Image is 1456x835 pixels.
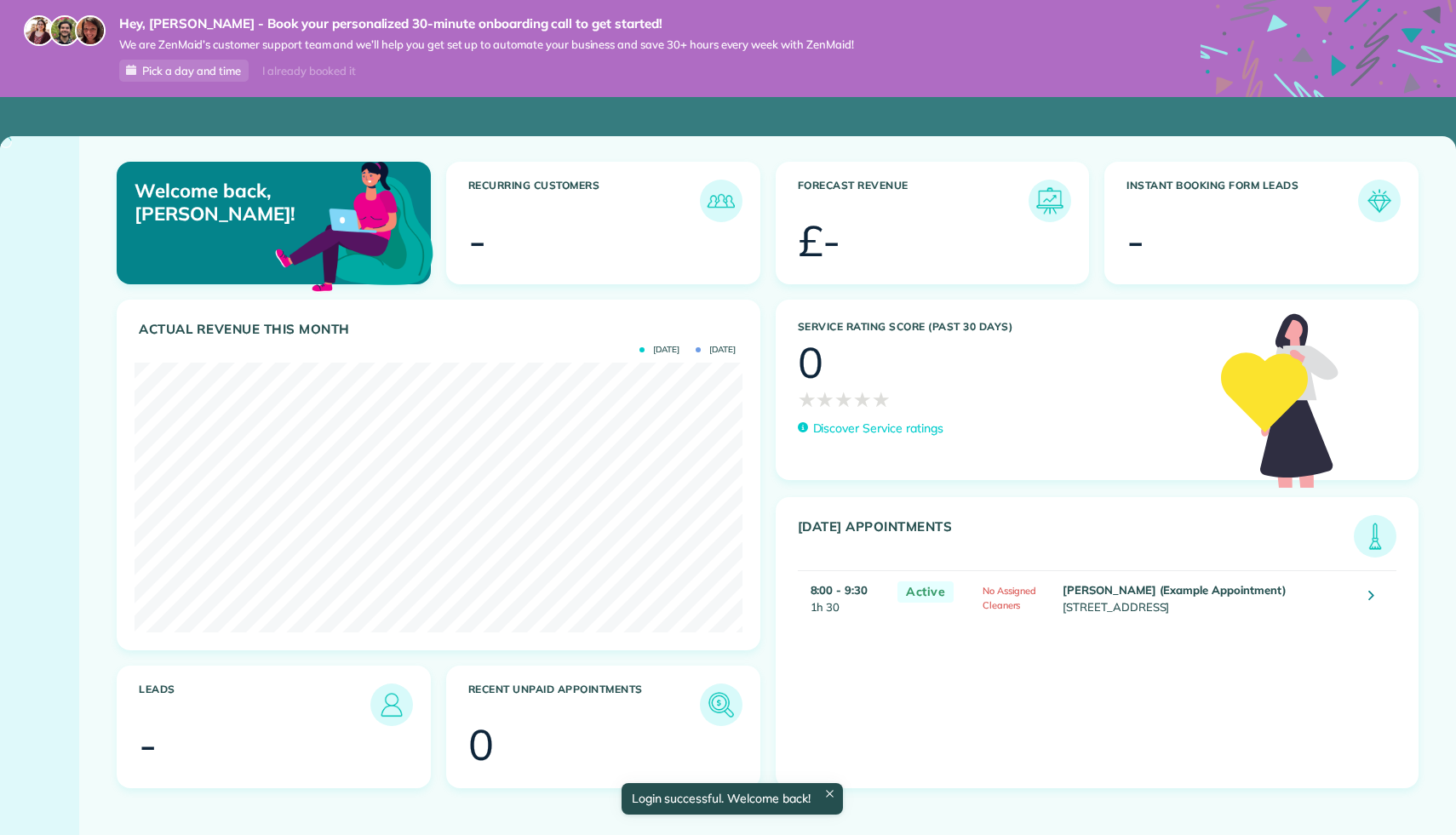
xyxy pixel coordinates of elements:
[1033,184,1067,218] img: icon_forecast_revenue-8c13a41c7ed35a8dcfafea3cbb826a0462acb37728057bba2d056411b612bbbe.png
[468,723,494,766] div: 0
[468,180,700,222] h3: Recurring Customers
[139,723,157,766] div: -
[704,184,738,218] img: icon_recurring_customers-cf858462ba22bcd05b5a5880d41d6543d210077de5bb9ebc9590e49fd87d84ed.png
[142,64,241,77] span: Pick a day and time
[1126,220,1144,262] div: -
[252,60,365,82] div: I already booked it
[704,688,738,722] img: icon_unpaid_appointments-47b8ce3997adf2238b356f14209ab4cced10bd1f174958f3ca8f1d0dd7fffeee.png
[135,180,330,225] p: Welcome back, [PERSON_NAME]!
[1058,571,1356,625] td: [STREET_ADDRESS]
[375,688,409,722] img: icon_leads-1bed01f49abd5b7fead27621c3d59655bb73ed531f8eeb49469d10e621d6b896.png
[1126,180,1358,222] h3: Instant Booking Form Leads
[834,384,853,415] span: ★
[798,420,943,438] a: Discover Service ratings
[468,220,486,262] div: -
[983,585,1037,611] span: No Assigned Cleaners
[798,571,890,625] td: 1h 30
[639,346,679,354] span: [DATE]
[139,683,370,726] h3: Leads
[1362,184,1396,218] img: icon_form_leads-04211a6a04a5b2264e4ee56bc0799ec3eb69b7e499cbb523a139df1d13a81ae0.png
[272,142,437,307] img: dashboard_welcome-42a62b7d889689a78055ac9021e634bf52bae3f8056760290aed330b23ab8690.png
[468,683,700,726] h3: Recent unpaid appointments
[853,384,872,415] span: ★
[872,384,891,415] span: ★
[1063,583,1287,597] strong: [PERSON_NAME] (Example Appointment)
[119,60,249,82] a: Pick a day and time
[798,180,1029,222] h3: Forecast Revenue
[75,15,106,46] img: michelle-19f622bdf1676172e81f8f8fba1fb50e276960ebfe0243fe18214015130c80e4.jpg
[798,341,823,384] div: 0
[696,346,736,354] span: [DATE]
[119,37,854,52] span: We are ZenMaid’s customer support team and we’ll help you get set up to automate your business an...
[1358,519,1392,553] img: icon_todays_appointments-901f7ab196bb0bea1936b74009e4eb5ffbc2d2711fa7634e0d609ed5ef32b18b.png
[798,220,841,262] div: £-
[798,519,1355,558] h3: [DATE] Appointments
[24,15,54,46] img: maria-72a9807cf96188c08ef61303f053569d2e2a8a1cde33d635c8a3ac13582a053d.jpg
[813,420,943,438] p: Discover Service ratings
[811,583,868,597] strong: 8:00 - 9:30
[798,384,817,415] span: ★
[119,15,854,32] strong: Hey, [PERSON_NAME] - Book your personalized 30-minute onboarding call to get started!
[897,581,954,603] span: Active
[139,322,742,337] h3: Actual Revenue this month
[816,384,834,415] span: ★
[798,321,1204,333] h3: Service Rating score (past 30 days)
[49,15,80,46] img: jorge-587dff0eeaa6aab1f244e6dc62b8924c3b6ad411094392a53c71c6c4a576187d.jpg
[621,783,842,815] div: Login successful. Welcome back!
